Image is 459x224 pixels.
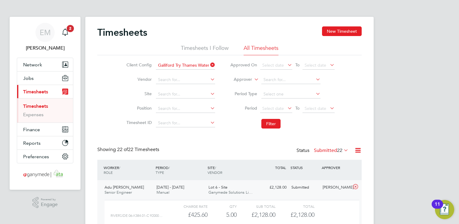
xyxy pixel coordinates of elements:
[17,123,73,136] button: Finance
[208,170,222,175] span: VENDOR
[10,17,81,190] nav: Main navigation
[275,203,314,210] div: Total
[17,23,73,52] a: EM[PERSON_NAME]
[208,190,253,195] span: Ganymede Solutions Li…
[293,104,301,112] span: To
[215,165,216,170] span: /
[208,210,237,220] div: 5.00
[22,169,69,179] img: ganymedesolutions-logo-retina.png
[181,44,229,55] li: Timesheets I Follow
[23,112,44,117] a: Expenses
[275,165,286,170] span: TOTAL
[261,119,281,129] button: Filter
[154,162,206,178] div: PERIOD
[125,91,152,96] label: Site
[117,147,128,153] span: 22 of
[67,25,74,32] span: 2
[258,183,289,192] div: £2,128.00
[156,170,164,175] span: TYPE
[105,185,144,190] span: Adu [PERSON_NAME]
[17,44,73,52] span: Emma Malvenan
[23,154,49,159] span: Preferences
[320,183,351,192] div: [PERSON_NAME]
[119,165,120,170] span: /
[296,147,350,155] div: Status
[262,106,284,111] span: Select date
[125,105,152,111] label: Position
[244,44,278,55] li: All Timesheets
[305,106,326,111] span: Select date
[125,120,152,125] label: Timesheet ID
[117,147,159,153] span: 22 Timesheets
[105,190,132,195] span: Senior Engineer
[97,147,160,153] div: Showing
[435,204,440,212] div: 11
[261,76,321,84] input: Search for...
[17,150,73,163] button: Preferences
[314,147,348,153] label: Submitted
[322,26,362,36] button: New Timesheet
[157,185,184,190] span: [DATE] - [DATE]
[156,61,215,70] input: Search for...
[156,104,215,113] input: Search for...
[59,23,71,42] a: 2
[320,162,351,173] div: APPROVER
[97,26,147,38] h2: Timesheets
[206,162,258,178] div: SITE
[289,162,320,173] div: STATUS
[225,77,252,83] label: Approver
[125,62,152,68] label: Client Config
[41,197,58,202] span: Powered by
[169,210,208,220] div: £425.60
[104,170,113,175] span: ROLE
[305,62,326,68] span: Select date
[17,169,73,179] a: Go to home page
[262,62,284,68] span: Select date
[32,197,58,208] a: Powered byEngage
[17,136,73,150] button: Reports
[261,90,321,98] input: Select one
[237,210,275,220] div: £2,128.00
[208,203,237,210] div: QTY
[293,61,301,69] span: To
[230,91,257,96] label: Period Type
[290,211,315,218] span: £2,128.00
[435,200,454,219] button: Open Resource Center, 11 new notifications
[17,71,73,85] button: Jobs
[23,89,48,95] span: Timesheets
[41,202,58,207] span: Engage
[156,76,215,84] input: Search for...
[23,103,48,109] a: Timesheets
[230,62,257,68] label: Approved On
[169,203,208,210] div: Charge rate
[169,165,170,170] span: /
[157,190,169,195] span: Manual
[111,213,163,218] span: Riverside 06-K384.01-C 92000…
[337,147,342,153] span: 22
[23,62,42,68] span: Network
[40,29,51,36] span: EM
[237,203,275,210] div: Sub Total
[102,162,154,178] div: WORKER
[23,140,41,146] span: Reports
[23,127,40,132] span: Finance
[23,75,34,81] span: Jobs
[17,85,73,98] button: Timesheets
[125,77,152,82] label: Vendor
[17,98,73,123] div: Timesheets
[156,90,215,98] input: Search for...
[208,185,227,190] span: Lot 6 - Site
[230,105,257,111] label: Period
[156,119,215,127] input: Search for...
[289,183,320,192] div: Submitted
[17,58,73,71] button: Network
